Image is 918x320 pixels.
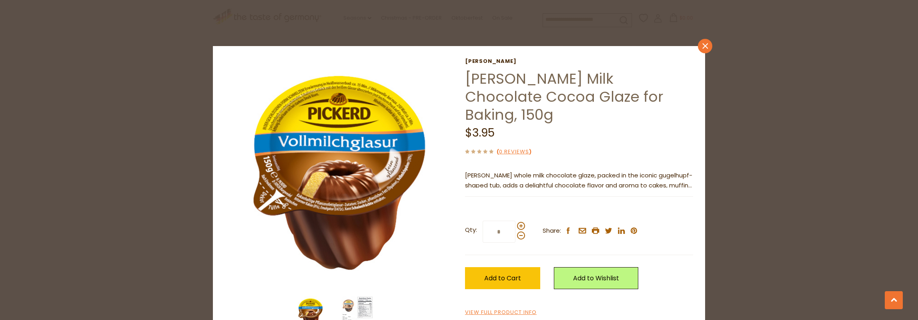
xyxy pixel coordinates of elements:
span: $3.95 [465,125,495,141]
a: [PERSON_NAME] [465,58,693,64]
img: Pickerd Milk Chocolate Cocoa Glaze for Baking, 150g [225,58,453,287]
a: [PERSON_NAME] Milk Chocolate Cocoa Glaze for Baking, 150g [465,68,663,125]
span: Add to Cart [484,274,521,283]
a: View Full Product Info [465,308,537,317]
span: ( ) [497,148,531,155]
a: Add to Wishlist [554,267,638,289]
p: [PERSON_NAME] whole milk chocolate glaze, packed in the iconic gugelhupf-shaped tub, adds a delig... [465,171,693,191]
strong: Qty: [465,225,477,235]
input: Qty: [483,221,515,243]
button: Add to Cart [465,267,540,289]
span: Share: [543,226,561,236]
a: 0 Reviews [499,148,529,156]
